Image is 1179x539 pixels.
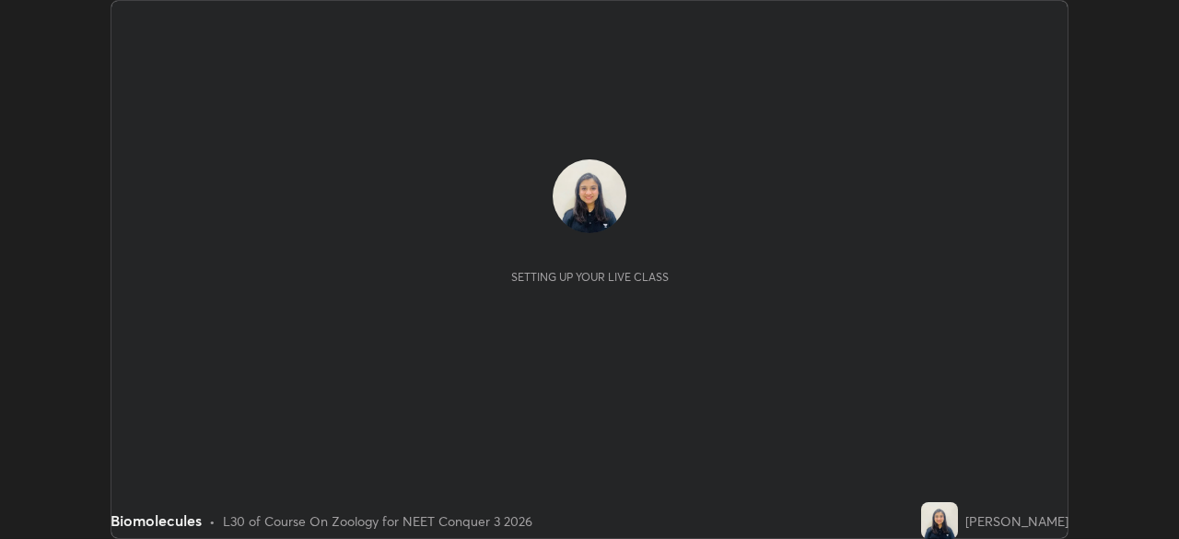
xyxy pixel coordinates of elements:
[511,270,669,284] div: Setting up your live class
[553,159,626,233] img: 4d3cbe263ddf4dc9b2d989329401025d.jpg
[111,510,202,532] div: Biomolecules
[965,511,1068,531] div: [PERSON_NAME]
[223,511,532,531] div: L30 of Course On Zoology for NEET Conquer 3 2026
[921,502,958,539] img: 4d3cbe263ddf4dc9b2d989329401025d.jpg
[209,511,216,531] div: •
